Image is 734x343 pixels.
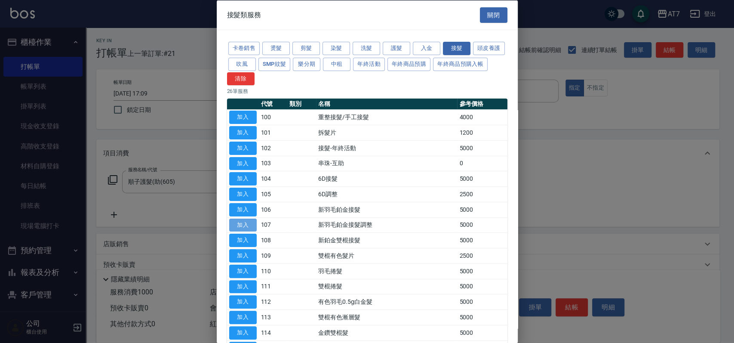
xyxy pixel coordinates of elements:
[457,325,507,340] td: 5000
[316,186,457,202] td: 6D調整
[227,87,507,95] p: 26 筆服務
[229,311,257,324] button: 加入
[316,294,457,309] td: 有色羽毛0.5g白金髮
[383,42,410,55] button: 護髮
[259,232,288,248] td: 108
[287,99,316,110] th: 類別
[316,232,457,248] td: 新鉑金雙棍接髮
[229,188,257,201] button: 加入
[229,141,257,155] button: 加入
[228,57,256,71] button: 吹風
[353,57,385,71] button: 年終活動
[457,232,507,248] td: 5000
[323,57,350,71] button: 中租
[316,279,457,294] td: 雙棍捲髮
[259,279,288,294] td: 111
[229,203,257,216] button: 加入
[293,57,320,71] button: 樂分期
[457,217,507,233] td: 5000
[259,140,288,156] td: 102
[353,42,380,55] button: 洗髮
[316,217,457,233] td: 新羽毛鉑金接髮調整
[316,325,457,340] td: 金鑽雙棍髮
[457,99,507,110] th: 參考價格
[316,140,457,156] td: 接髮-年終活動
[457,263,507,279] td: 5000
[227,72,255,85] button: 清除
[457,248,507,263] td: 2500
[457,171,507,186] td: 5000
[259,263,288,279] td: 110
[457,125,507,140] td: 1200
[229,234,257,247] button: 加入
[258,57,291,71] button: SMP紋髮
[262,42,290,55] button: 燙髮
[322,42,350,55] button: 染髮
[259,156,288,171] td: 103
[259,186,288,202] td: 105
[227,10,261,19] span: 接髮類服務
[316,263,457,279] td: 羽毛捲髮
[316,99,457,110] th: 名稱
[259,125,288,140] td: 101
[259,109,288,125] td: 100
[433,57,488,71] button: 年終商品預購入帳
[229,157,257,170] button: 加入
[259,325,288,340] td: 114
[457,109,507,125] td: 4000
[457,279,507,294] td: 5000
[473,42,505,55] button: 頭皮養護
[229,172,257,185] button: 加入
[316,125,457,140] td: 拆髮片
[259,171,288,186] td: 104
[229,295,257,309] button: 加入
[259,99,288,110] th: 代號
[316,171,457,186] td: 6D接髮
[292,42,320,55] button: 剪髮
[480,7,507,23] button: 關閉
[457,294,507,309] td: 5000
[229,111,257,124] button: 加入
[259,217,288,233] td: 107
[229,249,257,263] button: 加入
[316,309,457,325] td: 雙棍有色漸層髮
[229,264,257,278] button: 加入
[316,156,457,171] td: 串珠-互助
[457,309,507,325] td: 5000
[316,248,457,263] td: 雙棍有色髮片
[316,109,457,125] td: 重整接髮/手工接髮
[387,57,430,71] button: 年終商品預購
[229,326,257,339] button: 加入
[457,156,507,171] td: 0
[457,202,507,217] td: 5000
[259,294,288,309] td: 112
[259,248,288,263] td: 109
[228,42,260,55] button: 卡卷銷售
[457,186,507,202] td: 2500
[259,202,288,217] td: 106
[316,202,457,217] td: 新羽毛鉑金接髮
[229,218,257,232] button: 加入
[457,140,507,156] td: 5000
[229,280,257,293] button: 加入
[259,309,288,325] td: 113
[443,42,470,55] button: 接髮
[229,126,257,139] button: 加入
[413,42,440,55] button: 入金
